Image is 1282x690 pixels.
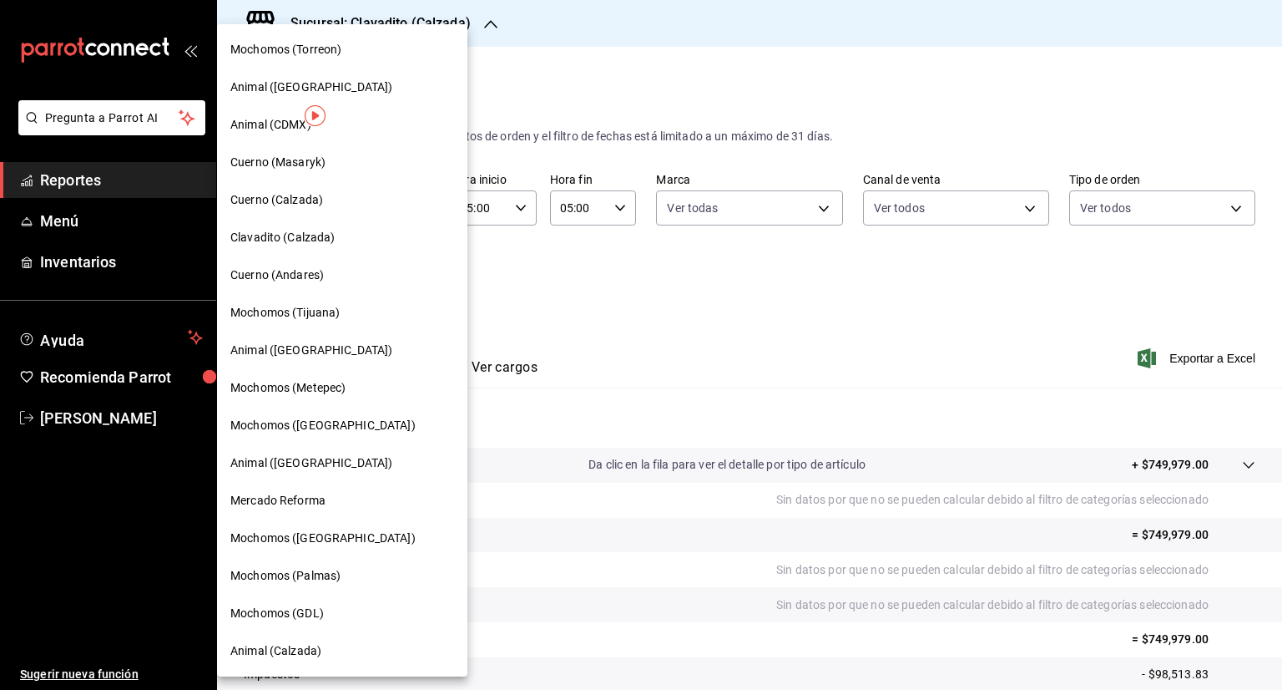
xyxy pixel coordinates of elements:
span: Animal (Calzada) [230,642,321,660]
div: Animal ([GEOGRAPHIC_DATA]) [217,68,467,106]
div: Mochomos (GDL) [217,595,467,632]
div: Mochomos (Metepec) [217,369,467,407]
div: Cuerno (Andares) [217,256,467,294]
div: Mochomos (Tijuana) [217,294,467,332]
span: Animal ([GEOGRAPHIC_DATA]) [230,454,392,472]
span: Mochomos ([GEOGRAPHIC_DATA]) [230,417,416,434]
span: Mochomos (Tijuana) [230,304,340,322]
div: Animal (CDMX) [217,106,467,144]
div: Animal (Calzada) [217,632,467,670]
div: Mochomos ([GEOGRAPHIC_DATA]) [217,407,467,444]
div: Animal ([GEOGRAPHIC_DATA]) [217,332,467,369]
img: Tooltip marker [305,105,326,126]
div: Mochomos (Palmas) [217,557,467,595]
span: Mochomos (Metepec) [230,379,346,397]
span: Mochomos (Torreon) [230,41,341,58]
span: Animal (CDMX) [230,116,311,134]
span: Cuerno (Calzada) [230,191,323,209]
span: Cuerno (Andares) [230,266,324,284]
span: Mochomos ([GEOGRAPHIC_DATA]) [230,530,416,547]
span: Clavadito (Calzada) [230,229,336,246]
div: Animal ([GEOGRAPHIC_DATA]) [217,444,467,482]
span: Animal ([GEOGRAPHIC_DATA]) [230,79,392,96]
span: Mercado Reforma [230,492,326,510]
div: Cuerno (Calzada) [217,181,467,219]
div: Mochomos (Torreon) [217,31,467,68]
span: Mochomos (Palmas) [230,567,341,585]
span: Mochomos (GDL) [230,605,324,622]
div: Mercado Reforma [217,482,467,520]
div: Clavadito (Calzada) [217,219,467,256]
span: Animal ([GEOGRAPHIC_DATA]) [230,342,392,359]
div: Cuerno (Masaryk) [217,144,467,181]
div: Mochomos ([GEOGRAPHIC_DATA]) [217,520,467,557]
span: Cuerno (Masaryk) [230,154,326,171]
